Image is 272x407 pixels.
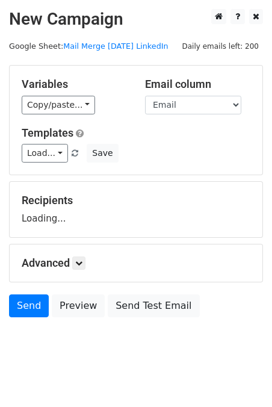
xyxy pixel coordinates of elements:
a: Send [9,294,49,317]
h5: Email column [145,78,250,91]
a: Load... [22,144,68,163]
h5: Advanced [22,256,250,270]
span: Daily emails left: 200 [178,40,263,53]
h2: New Campaign [9,9,263,30]
a: Send Test Email [108,294,199,317]
a: Mail Merge [DATE] LinkedIn [63,42,168,51]
h5: Recipients [22,194,250,207]
button: Save [87,144,118,163]
small: Google Sheet: [9,42,168,51]
h5: Variables [22,78,127,91]
a: Preview [52,294,105,317]
a: Daily emails left: 200 [178,42,263,51]
a: Copy/paste... [22,96,95,114]
a: Templates [22,126,73,139]
div: Loading... [22,194,250,225]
